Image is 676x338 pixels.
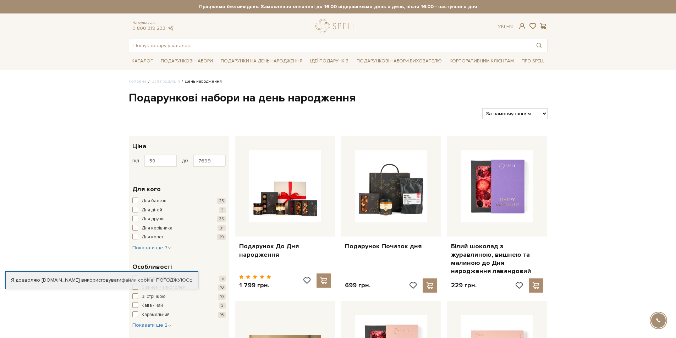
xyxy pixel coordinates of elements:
[132,234,226,241] button: Для колег 29
[193,155,226,167] input: Ціна
[132,157,139,164] span: від
[6,277,198,283] div: Я дозволяю [DOMAIN_NAME] використовувати
[152,79,180,84] a: Вся продукція
[132,262,172,272] span: Особливості
[132,302,226,309] button: Кава / чай 2
[132,25,165,31] a: 0 800 319 233
[447,55,517,67] a: Корпоративним клієнтам
[218,284,226,290] span: 10
[315,19,360,33] a: logo
[354,55,445,67] a: Подарункові набори вихователю
[506,23,513,29] a: En
[156,277,192,283] a: Погоджуюсь
[132,207,226,214] button: Для дітей 3
[132,322,172,328] span: Показати ще 2
[129,39,531,52] input: Пошук товару у каталозі
[132,322,172,329] button: Показати ще 2
[219,207,226,213] span: 3
[217,234,226,240] span: 29
[451,242,543,276] a: Білий шоколад з журавлиною, вишнею та малиною до Дня народження лавандовий
[519,56,547,67] a: Про Spell
[218,312,226,318] span: 16
[129,56,156,67] a: Каталог
[307,56,351,67] a: Ідеї подарунків
[504,23,505,29] span: |
[498,23,513,30] div: Ук
[132,225,226,232] button: Для керівника 31
[142,311,170,318] span: Карамельний
[132,244,172,251] button: Показати ще 7
[239,242,331,259] a: Подарунок До Дня народження
[182,157,188,164] span: до
[142,225,172,232] span: Для керівника
[180,78,222,85] li: День народження
[129,4,548,10] strong: Працюємо без вихідних. Замовлення оплачені до 16:00 відправляємо день в день, після 16:00 - насту...
[218,56,305,67] a: Подарунки на День народження
[132,184,161,194] span: Для кого
[239,281,271,289] p: 1 799 грн.
[142,207,162,214] span: Для дітей
[132,216,226,223] button: Для друзів 35
[167,25,174,31] a: telegram
[217,198,226,204] span: 25
[531,39,547,52] button: Пошук товару у каталозі
[218,225,226,231] span: 31
[158,56,216,67] a: Подарункові набори
[345,242,437,250] a: Подарунок Початок дня
[142,234,164,241] span: Для колег
[345,281,370,289] p: 699 грн.
[129,91,548,106] h1: Подарункові набори на день народження
[129,79,147,84] a: Головна
[132,21,174,25] span: Консультація:
[142,293,166,300] span: Зі стрічкою
[218,294,226,300] span: 10
[219,303,226,309] span: 2
[142,302,163,309] span: Кава / чай
[132,142,146,151] span: Ціна
[142,216,165,223] span: Для друзів
[219,276,226,282] span: 5
[217,216,226,222] span: 35
[132,293,226,300] button: Зі стрічкою 10
[132,245,172,251] span: Показати ще 7
[121,277,154,283] a: файли cookie
[451,281,477,289] p: 229 грн.
[132,311,226,318] button: Карамельний 16
[142,198,166,205] span: Для батьків
[132,198,226,205] button: Для батьків 25
[144,155,177,167] input: Ціна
